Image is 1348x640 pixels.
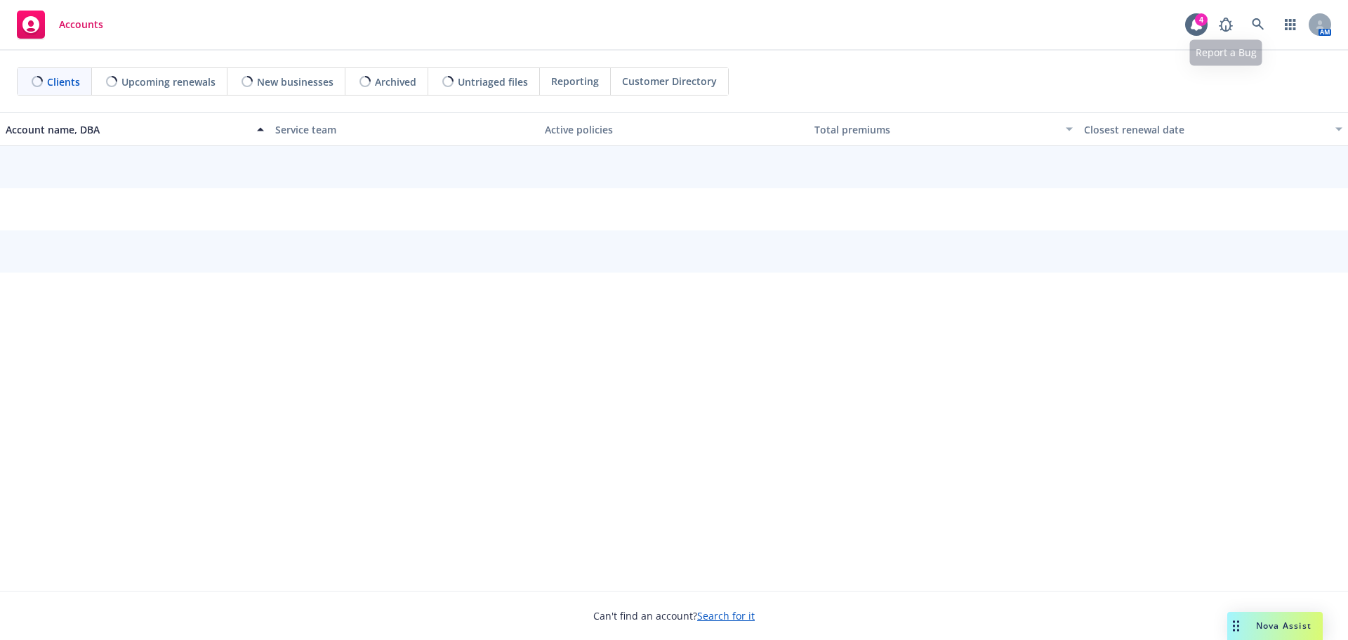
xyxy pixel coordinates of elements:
span: Clients [47,74,80,89]
button: Closest renewal date [1078,112,1348,146]
span: Customer Directory [622,74,717,89]
div: Drag to move [1227,612,1245,640]
button: Active policies [539,112,809,146]
a: Report a Bug [1212,11,1240,39]
div: Service team [275,122,534,137]
div: Total premiums [814,122,1057,137]
a: Switch app [1276,11,1304,39]
span: Reporting [551,74,599,89]
button: Service team [270,112,539,146]
a: Search [1244,11,1272,39]
button: Nova Assist [1227,612,1323,640]
div: Closest renewal date [1084,122,1327,137]
a: Accounts [11,5,109,44]
div: Account name, DBA [6,122,249,137]
span: Accounts [59,19,103,30]
span: Can't find an account? [593,608,755,623]
div: Active policies [545,122,803,137]
span: Untriaged files [458,74,528,89]
div: 4 [1195,13,1208,26]
button: Total premiums [809,112,1078,146]
a: Search for it [697,609,755,622]
span: Upcoming renewals [121,74,216,89]
span: New businesses [257,74,333,89]
span: Archived [375,74,416,89]
span: Nova Assist [1256,620,1311,632]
